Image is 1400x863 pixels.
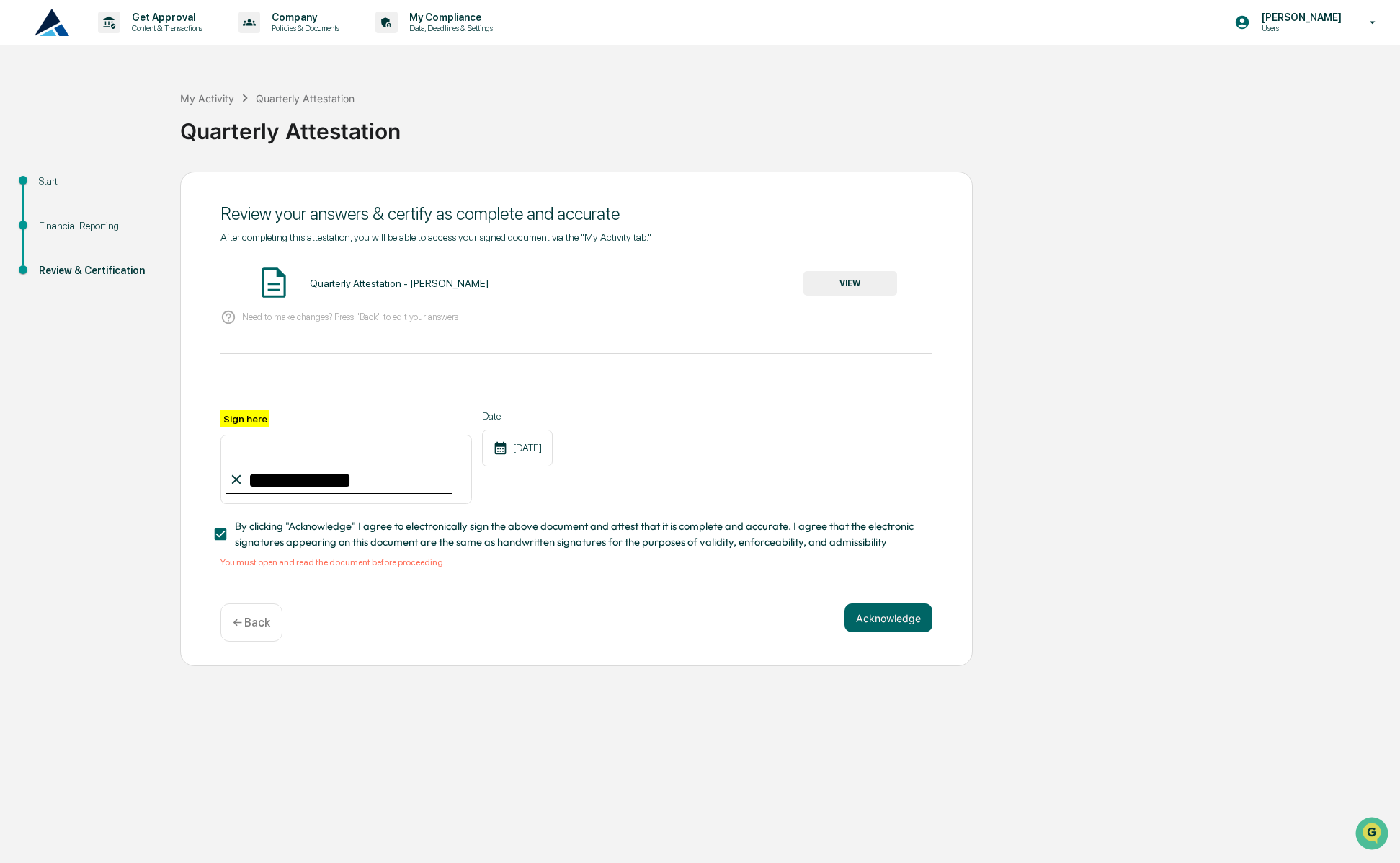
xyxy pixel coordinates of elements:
span: By clicking "Acknowledge" I agree to electronically sign the above document and attest that it is... [235,518,921,551]
img: 1746055101610-c473b297-6a78-478c-a979-82029cc54cd1 [14,110,40,136]
label: Date [482,410,553,422]
div: [DATE] [482,430,553,466]
div: Financial Reporting [39,218,157,234]
img: Document Icon [256,265,292,301]
span: Data Lookup [29,209,91,224]
a: Powered byPylon [102,244,174,255]
div: Review your answers & certify as complete and accurate [220,203,932,224]
div: My Activity [180,92,234,105]
span: After completing this attestation, you will be able to access your signed document via the "My Ac... [220,231,651,243]
button: Acknowledge [844,603,932,632]
p: Get Approval [120,12,210,23]
p: Policies & Documents [260,23,347,33]
div: You must open and read the document before proceeding. [220,557,932,567]
div: Review & Certification [39,263,157,278]
p: ← Back [233,616,270,629]
iframe: Open customer support [1354,815,1393,854]
div: Quarterly Attestation [180,107,1393,144]
div: 🖐️ [14,183,26,195]
button: Start new chat [245,115,262,132]
div: Start [39,174,157,189]
p: Users [1250,23,1349,33]
span: Attestations [119,182,179,196]
p: Company [260,12,347,23]
a: 🗄️Attestations [99,176,184,202]
label: Sign here [220,410,269,427]
div: Start new chat [49,110,236,125]
div: We're available if you need us! [49,125,182,136]
div: Quarterly Attestation [256,92,355,105]
p: Content & Transactions [120,23,210,33]
p: Need to make changes? Press "Back" to edit your answers [242,311,458,322]
a: 🔎Data Lookup [9,203,97,229]
p: How can we help? [14,30,262,53]
div: 🗄️ [104,183,116,195]
span: Pylon [143,244,174,255]
a: 🖐️Preclearance [9,176,99,202]
p: Data, Deadlines & Settings [398,23,500,33]
img: logo [35,9,69,36]
div: 🔎 [14,211,26,222]
button: VIEW [803,271,897,296]
div: Quarterly Attestation - [PERSON_NAME] [310,278,489,289]
span: Preclearance [29,182,93,196]
p: My Compliance [398,12,500,23]
p: [PERSON_NAME] [1250,12,1349,23]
